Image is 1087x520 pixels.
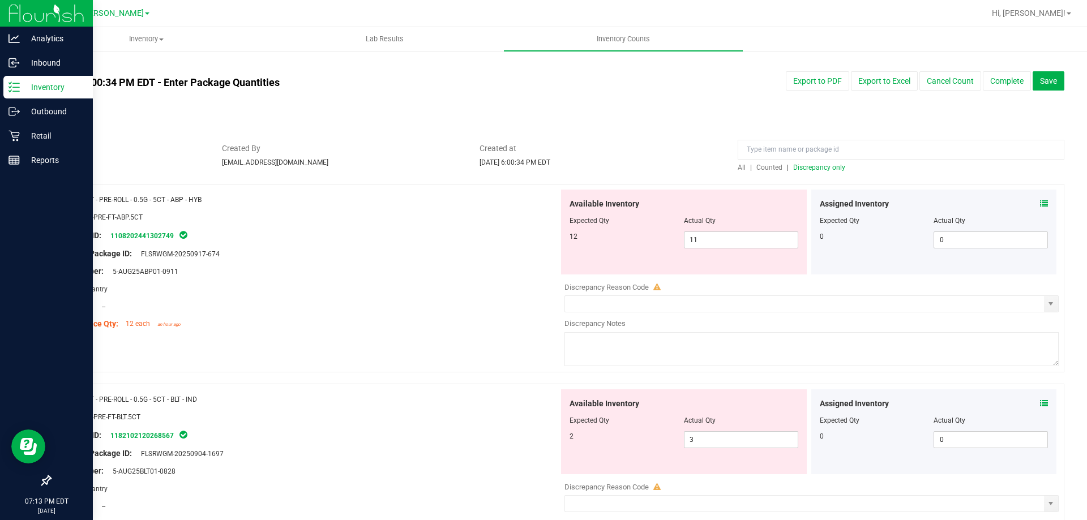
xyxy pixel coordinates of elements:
span: Inventory [28,34,265,44]
inline-svg: Reports [8,154,20,166]
p: [DATE] [5,506,88,515]
span: select [1044,496,1058,512]
span: Available Inventory [570,198,639,210]
span: Assigned Inventory [820,398,889,410]
div: Actual Qty [934,415,1048,426]
input: 3 [684,432,798,448]
span: Discrepancy Reason Code [564,483,649,491]
span: Available Inventory [570,398,639,410]
span: FLO-PRE-FT-BLT.5CT [80,413,140,421]
span: an hour ago [157,322,181,327]
a: All [738,164,750,171]
p: Retail [20,129,88,143]
span: FT - PRE-ROLL - 0.5G - 5CT - BLT - IND [86,396,197,403]
span: | [787,164,789,171]
span: Original Package ID: [59,449,132,458]
p: Analytics [20,32,88,45]
button: Cancel Count [919,71,981,91]
span: FLSRWGM-20250904-1697 [135,450,224,458]
span: Actual Qty [684,217,716,225]
span: FT - PRE-ROLL - 0.5G - 5CT - ABP - HYB [86,196,202,204]
span: [DATE] 6:00:34 PM EDT [480,158,550,166]
span: Discrepancy only [793,164,845,171]
iframe: Resource center [11,429,45,463]
span: Assigned Inventory [820,198,889,210]
a: Lab Results [266,27,504,51]
span: | [750,164,752,171]
span: Actual Qty [684,416,716,424]
inline-svg: Analytics [8,33,20,44]
inline-svg: Inventory [8,81,20,93]
span: 2 [570,432,574,440]
span: Created at [480,143,721,154]
span: 5-AUG25ABP01-0911 [107,268,178,276]
p: Outbound [20,105,88,118]
p: Inbound [20,56,88,70]
inline-svg: Outbound [8,106,20,117]
a: Discrepancy only [790,164,845,171]
span: 5-AUG25BLT01-0828 [107,467,176,475]
span: Pantry [82,485,108,493]
a: 1108202441302749 [110,232,174,240]
button: Complete [983,71,1031,91]
input: 11 [684,232,798,248]
span: Hi, [PERSON_NAME]! [992,8,1065,18]
div: 0 [820,431,934,441]
a: 1182102120268567 [110,432,174,440]
h4: [DATE] 6:00:34 PM EDT - Enter Package Quantities [50,77,635,88]
p: Reports [20,153,88,167]
input: Type item name or package id [738,140,1064,160]
a: Inventory [27,27,266,51]
p: 07:13 PM EDT [5,496,88,506]
inline-svg: Retail [8,130,20,141]
input: 0 [934,232,1047,248]
span: [EMAIL_ADDRESS][DOMAIN_NAME] [222,158,328,166]
span: Save [1040,76,1057,85]
span: Created By [222,143,463,154]
a: Inventory Counts [504,27,742,51]
div: 0 [820,231,934,242]
div: Discrepancy Notes [564,318,1059,329]
div: Expected Qty [820,216,934,226]
button: Export to Excel [851,71,918,91]
span: -- [96,502,105,510]
span: 12 each [126,320,150,328]
span: -- [96,303,105,311]
span: Lab Results [350,34,419,44]
span: Inventory Counts [581,34,665,44]
div: Actual Qty [934,216,1048,226]
button: Save [1033,71,1064,91]
span: Counted [756,164,782,171]
span: Expected Qty [570,416,609,424]
input: 0 [934,432,1047,448]
button: Export to PDF [786,71,849,91]
span: All [738,164,746,171]
span: FLO-PRE-FT-ABP.5CT [80,213,143,221]
span: 12 [570,233,577,240]
span: Original Package ID: [59,249,132,258]
span: In Sync [178,429,189,440]
span: Status [50,143,205,154]
span: In Sync [178,229,189,240]
span: select [1044,296,1058,312]
p: Inventory [20,80,88,94]
inline-svg: Inbound [8,57,20,68]
a: Counted [754,164,787,171]
span: FLSRWGM-20250917-674 [135,250,220,258]
span: Pantry [82,285,108,293]
div: Expected Qty [820,415,934,426]
span: Discrepancy Reason Code [564,283,649,291]
span: Expected Qty [570,217,609,225]
span: [PERSON_NAME] [82,8,144,18]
